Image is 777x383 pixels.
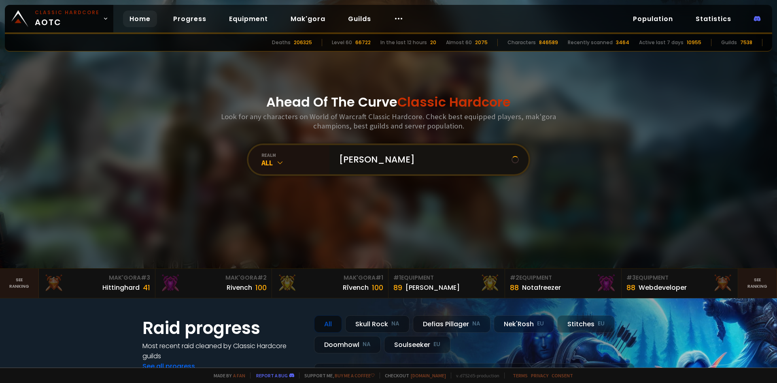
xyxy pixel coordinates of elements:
[510,274,616,282] div: Equipment
[639,39,684,46] div: Active last 7 days
[345,315,410,333] div: Skull Rock
[142,341,304,361] h4: Most recent raid cleaned by Classic Hardcore guilds
[155,269,272,298] a: Mak'Gora#2Rivench100
[557,315,615,333] div: Stitches
[616,39,629,46] div: 3464
[314,315,342,333] div: All
[622,269,738,298] a: #3Equipment88Webdeveloper
[689,11,738,27] a: Statistics
[294,39,312,46] div: 206325
[343,282,369,293] div: Rîvench
[380,39,427,46] div: In the last 12 hours
[552,372,573,379] a: Consent
[522,282,561,293] div: Notafreezer
[451,372,499,379] span: v. d752d5 - production
[384,336,450,353] div: Soulseeker
[218,112,559,131] h3: Look for any characters on World of Warcraft Classic Hardcore. Check best equipped players, mak'g...
[507,39,536,46] div: Characters
[568,39,613,46] div: Recently scanned
[334,145,512,174] input: Search a character...
[35,9,100,16] small: Classic Hardcore
[123,11,157,27] a: Home
[391,320,399,328] small: NA
[314,336,381,353] div: Doomhowl
[257,274,267,282] span: # 2
[342,11,378,27] a: Guilds
[626,274,733,282] div: Equipment
[143,282,150,293] div: 41
[209,372,245,379] span: Made by
[721,39,737,46] div: Guilds
[277,274,383,282] div: Mak'Gora
[626,11,679,27] a: Population
[537,320,544,328] small: EU
[255,282,267,293] div: 100
[284,11,332,27] a: Mak'gora
[626,274,636,282] span: # 3
[223,11,274,27] a: Equipment
[272,269,388,298] a: Mak'Gora#1Rîvench100
[376,274,383,282] span: # 1
[160,274,267,282] div: Mak'Gora
[141,274,150,282] span: # 3
[256,372,288,379] a: Report a bug
[5,5,113,32] a: Classic HardcoreAOTC
[272,39,291,46] div: Deaths
[355,39,371,46] div: 66722
[142,362,195,371] a: See all progress
[505,269,622,298] a: #2Equipment88Notafreezer
[393,282,402,293] div: 89
[598,320,605,328] small: EU
[430,39,436,46] div: 20
[433,340,440,349] small: EU
[261,152,329,158] div: realm
[142,315,304,341] h1: Raid progress
[39,269,155,298] a: Mak'Gora#3Hittinghard41
[44,274,150,282] div: Mak'Gora
[35,9,100,28] span: AOTC
[388,269,505,298] a: #1Equipment89[PERSON_NAME]
[102,282,140,293] div: Hittinghard
[510,282,519,293] div: 88
[411,372,446,379] a: [DOMAIN_NAME]
[372,282,383,293] div: 100
[513,372,528,379] a: Terms
[510,274,519,282] span: # 2
[167,11,213,27] a: Progress
[413,315,490,333] div: Defias Pillager
[332,39,352,46] div: Level 60
[738,269,777,298] a: Seeranking
[380,372,446,379] span: Checkout
[494,315,554,333] div: Nek'Rosh
[687,39,701,46] div: 10955
[227,282,252,293] div: Rivench
[266,92,511,112] h1: Ahead Of The Curve
[335,372,375,379] a: Buy me a coffee
[363,340,371,349] small: NA
[740,39,752,46] div: 7538
[397,93,511,111] span: Classic Hardcore
[472,320,480,328] small: NA
[475,39,488,46] div: 2075
[446,39,472,46] div: Almost 60
[531,372,548,379] a: Privacy
[539,39,558,46] div: 846589
[639,282,687,293] div: Webdeveloper
[233,372,245,379] a: a fan
[626,282,635,293] div: 88
[261,158,329,167] div: All
[299,372,375,379] span: Support me,
[393,274,401,282] span: # 1
[405,282,460,293] div: [PERSON_NAME]
[393,274,500,282] div: Equipment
